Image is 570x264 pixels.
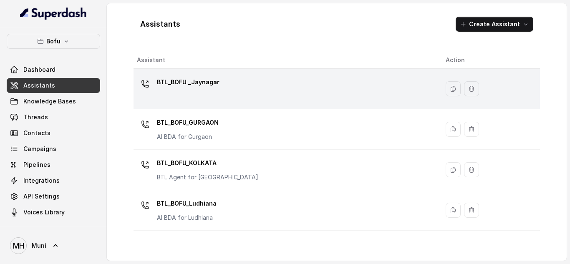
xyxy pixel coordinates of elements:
a: Knowledge Bases [7,94,100,109]
span: Threads [23,113,48,121]
h1: Assistants [140,18,180,31]
p: BTL_BOFU_KOLKATA [157,156,258,170]
p: Bofu [46,36,61,46]
button: Bofu [7,34,100,49]
p: AI BDA for Ludhiana [157,214,217,222]
span: Pipelines [23,161,50,169]
span: Campaigns [23,145,56,153]
a: Muni [7,234,100,257]
p: BTL_BOFU_Ludhiana [157,197,217,210]
span: Voices Library [23,208,65,216]
th: Action [439,52,540,69]
a: Pipelines [7,157,100,172]
a: API Settings [7,189,100,204]
span: Integrations [23,176,60,185]
a: Assistants [7,78,100,93]
span: Knowledge Bases [23,97,76,106]
span: Assistants [23,81,55,90]
a: Dashboard [7,62,100,77]
p: BTL_BOFU _Jaynagar [157,75,219,89]
span: API Settings [23,192,60,201]
th: Assistant [134,52,439,69]
a: Integrations [7,173,100,188]
p: BTL Agent for [GEOGRAPHIC_DATA] [157,173,258,181]
a: Threads [7,110,100,125]
span: Muni [32,241,46,250]
button: Create Assistant [456,17,533,32]
a: Campaigns [7,141,100,156]
p: BTL_BOFU_GURGAON [157,116,219,129]
p: AI BDA for Gurgaon [157,133,219,141]
span: Dashboard [23,65,55,74]
a: Voices Library [7,205,100,220]
text: MH [13,241,24,250]
img: light.svg [20,7,87,20]
span: Contacts [23,129,50,137]
a: Contacts [7,126,100,141]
